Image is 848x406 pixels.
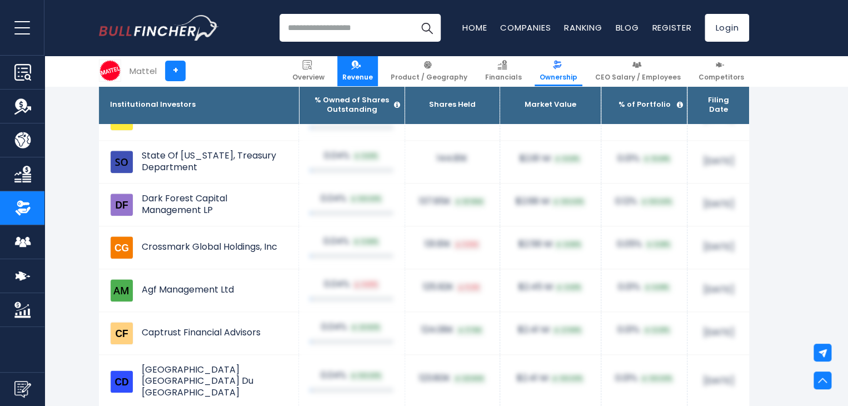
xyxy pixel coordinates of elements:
a: Revenue [337,56,378,86]
div: 0.04% [310,150,393,162]
td: Crossmark Global Holdings, Inc [99,226,299,269]
div: $2.81 M [511,153,590,165]
span: Ownership [540,73,577,82]
div: 0.01% [612,324,676,336]
span: 3.53% [352,151,380,161]
img: Dark Forest Capital Management LP [110,193,133,216]
span: 3.38% [645,240,672,250]
th: Institutional Investors [99,86,299,124]
div: $2.41 M [511,324,590,336]
a: Home [462,22,487,33]
img: Crossmark Global Holdings, Inc [110,236,133,259]
a: Ownership [535,56,582,86]
span: 11.21K [456,283,481,293]
div: 0.04% [310,370,393,382]
a: Blog [615,22,639,33]
span: 15.84% [642,154,671,164]
img: MAT logo [99,60,121,81]
div: $2.45 M [511,281,590,293]
a: Login [705,14,749,42]
span: Financials [485,73,522,82]
div: 0.01% [612,281,676,293]
span: 123.80K [453,374,486,384]
td: [DATE] [687,226,749,269]
td: Agf Management Ltd [99,269,299,311]
div: 144.81K [416,153,488,165]
span: 4.93% [352,280,380,290]
a: Register [652,22,691,33]
div: $2.68 M [511,196,590,207]
th: Shares Held [405,86,500,124]
img: Bullfincher logo [99,15,219,41]
td: [DATE] [687,183,749,226]
th: % Owned of Shares Outstanding [299,86,405,124]
td: [DATE] [687,269,749,311]
a: Product / Geography [386,56,472,86]
div: 0.04% [310,321,393,333]
a: CEO Salary / Employees [590,56,686,86]
div: 0.05% [612,239,676,250]
div: 0.12% [612,196,676,207]
div: $2.41 M [511,373,590,384]
a: Go to homepage [99,15,218,41]
span: 100.00% [640,197,674,207]
span: 0.96% [352,237,380,247]
span: 100.00% [551,197,585,207]
div: 0.01% [612,373,676,384]
th: Filing Date [687,86,749,124]
div: 123.80K [416,373,488,384]
span: 137.85K [453,197,485,207]
img: State Of Tennessee, Treasury Department [110,150,133,174]
a: + [165,61,186,81]
span: Overview [292,73,325,82]
span: Revenue [342,73,373,82]
span: 100.00% [349,194,383,204]
img: Ownership [14,200,31,216]
span: Competitors [699,73,744,82]
span: 20.82% [350,323,382,333]
div: 0.04% [310,193,393,205]
span: 100.00% [640,374,674,384]
span: 27.89% [552,325,583,335]
a: Financials [480,56,527,86]
span: 9.59% [553,154,581,164]
th: % of Portfolio [601,86,687,124]
img: Caisse De Depot Et Placement Du Quebec [110,370,133,393]
div: 0.04% [310,279,393,290]
span: 3.35K [453,240,480,250]
td: [DATE] [687,140,749,183]
a: Companies [500,22,551,33]
span: 6.86% [554,240,582,250]
div: 0.01% [612,153,676,165]
span: 6.84% [643,283,671,293]
img: Agf Management Ltd [110,279,133,302]
span: 17.76K [456,325,483,335]
span: 100.00% [550,374,584,384]
td: Dark Forest Capital Management LP [99,184,299,226]
span: 12.33% [642,325,671,335]
div: Mattel [129,65,157,77]
th: Market Value [500,86,601,124]
a: Ranking [564,22,602,33]
span: CEO Salary / Employees [595,73,681,82]
td: [DATE] [687,311,749,354]
div: 137.85K [416,196,488,207]
td: Captrust Financial Advisors [99,312,299,354]
a: Overview [287,56,330,86]
div: 0.04% [310,236,393,247]
span: Product / Geography [391,73,467,82]
div: 131.61K [416,239,488,250]
span: 0.63% [555,283,582,293]
span: 100.00% [349,371,383,381]
a: Competitors [694,56,749,86]
td: State Of [US_STATE], Treasury Department [99,141,299,183]
div: 124.08K [416,324,488,336]
div: 125.92K [416,281,488,293]
div: $2.56 M [511,239,590,250]
img: Captrust Financial Advisors [110,321,133,345]
button: Search [413,14,441,42]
